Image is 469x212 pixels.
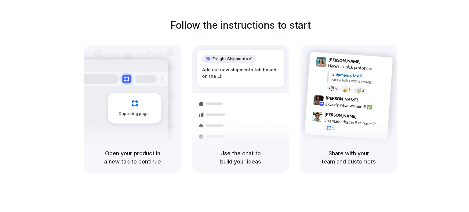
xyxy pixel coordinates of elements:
span: Capturing page [118,111,152,117]
span: 5 [348,88,351,91]
span: 3 [362,89,364,92]
div: Here's a quick prototype [328,62,389,73]
span: 9:41 AM [362,59,375,66]
div: Exactly what we need! ✅ [325,101,386,111]
span: 9:42 AM [360,97,372,105]
h5: Open your product in a new tab to continue [92,149,173,166]
span: | [221,74,223,79]
span: 9:47 AM [358,114,371,121]
span: 1 [332,127,334,130]
div: Add our new shipments tab based on the Li [202,66,279,80]
h5: Use the chat to build your ideas [200,149,282,166]
span: [PERSON_NAME] [325,111,357,120]
h5: Share with your team and customers [308,149,390,166]
div: Shipments MVP [332,71,388,81]
div: 🤯 [356,88,362,93]
span: [PERSON_NAME] [328,56,361,65]
h1: Follow the instructions to start [170,18,311,33]
div: Added by [PERSON_NAME] [332,77,388,86]
span: Freight Shipments v1 [213,56,253,62]
span: 8 [335,87,337,90]
div: you made that in 5 minutes?! [324,117,385,128]
span: [PERSON_NAME] [325,94,358,103]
